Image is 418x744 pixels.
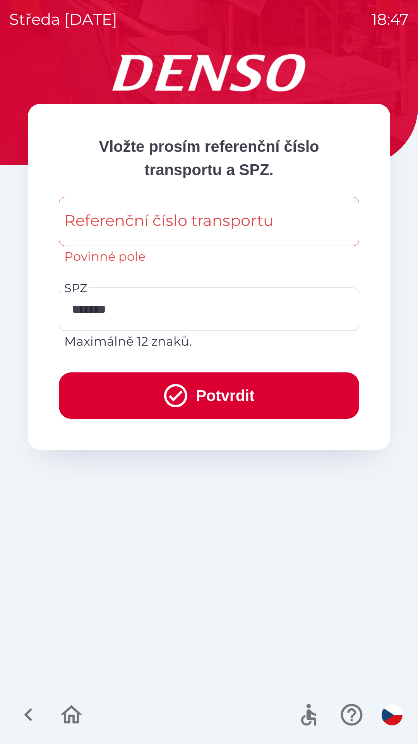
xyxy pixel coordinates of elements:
[64,332,354,351] p: Maximálně 12 znaků.
[59,135,359,181] p: Vložte prosím referenční číslo transportu a SPZ.
[382,704,403,725] img: cs flag
[64,247,354,266] p: Povinné pole
[28,54,390,91] img: Logo
[59,372,359,419] button: Potvrdit
[9,8,117,31] p: středa [DATE]
[372,8,409,31] p: 18:47
[64,280,87,296] label: SPZ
